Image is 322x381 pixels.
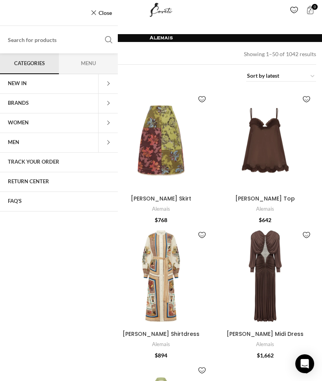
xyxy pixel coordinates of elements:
bdi: 642 [259,217,271,223]
a: Silvio Ruched Midi Dress [214,225,316,327]
a: [PERSON_NAME] Top [235,195,295,202]
h1: Alemais [150,35,173,42]
span: $ [257,352,260,359]
span: $ [155,217,158,223]
a: Alemais [256,341,274,348]
div: My Wishlist [286,2,302,18]
bdi: 768 [155,217,167,223]
bdi: 1,662 [257,352,274,359]
div: Open Intercom Messenger [295,354,314,373]
a: Adriana Jacquard Skirt [110,89,212,191]
span: MEN [8,139,19,146]
span: $ [155,352,158,359]
img: Alemais Carmelo Silk Top — designer powerwear from Coveti [214,89,316,191]
img: Alemais Contemporary Wardrobe Skirt Adriana Jacquard Skirt — designer powerwear from Coveti [110,89,212,191]
a: [PERSON_NAME] Shirtdress [123,330,199,338]
a: Fancy designing your own shoe? | Discover Now [102,23,220,29]
img: Alemais Contemporary Wardrobe Dress_Gown Silvio Ruched Midi Dress — designer powerwear from Coveti [214,225,316,327]
span: FAQ’s [8,198,22,204]
bdi: 894 [155,352,167,359]
img: Alemais Contemporary Wardrobe Dress_Sd Mercado Shirtdress — designer powerwear from Coveti [110,225,212,327]
span: NEW IN [8,80,27,87]
a: [PERSON_NAME] Midi Dress [227,330,304,338]
a: Close [91,8,112,18]
a: Menu [59,53,118,74]
a: Mercado Shirtdress [110,225,212,327]
a: Alemais [256,205,274,213]
select: Shop order [246,71,316,82]
span: Track your order [8,159,59,165]
span: 0 [312,4,318,10]
span: WOMEN [8,120,29,126]
span: BRANDS [8,100,29,106]
a: Site logo [148,6,174,13]
a: 0 [302,2,318,18]
a: [PERSON_NAME] Skirt [131,195,191,202]
span: Return Center [8,179,49,185]
span: $ [259,217,262,223]
a: Alemais [152,341,170,348]
a: Carmelo Silk Top [214,89,316,191]
a: Alemais [152,205,170,213]
p: Showing 1–50 of 1042 results [244,50,316,58]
